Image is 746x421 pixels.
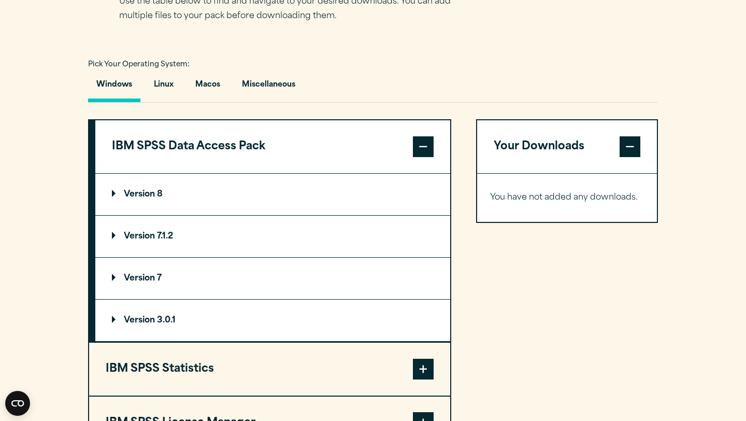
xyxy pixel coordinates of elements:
summary: Version 3.0.1 [95,300,450,341]
span: Pick Your Operating System: [88,61,190,68]
summary: Version 7.1.2 [95,216,450,257]
button: Windows [88,73,140,102]
button: Linux [146,73,182,102]
button: Open CMP widget [5,391,30,416]
button: Macos [187,73,228,102]
button: Miscellaneous [234,73,304,102]
p: Version 7.1.2 [112,232,173,241]
button: IBM SPSS Statistics [89,343,450,396]
p: Version 7 [112,274,162,283]
summary: Version 8 [95,174,450,215]
summary: Version 7 [95,258,450,299]
button: Your Downloads [477,120,657,173]
p: Version 8 [112,190,163,199]
div: Your Downloads [477,173,657,222]
button: IBM SPSS Data Access Pack [95,120,450,173]
p: You have not added any downloads. [490,190,644,205]
p: Version 3.0.1 [112,316,176,325]
div: IBM SPSS Data Access Pack [95,173,450,342]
